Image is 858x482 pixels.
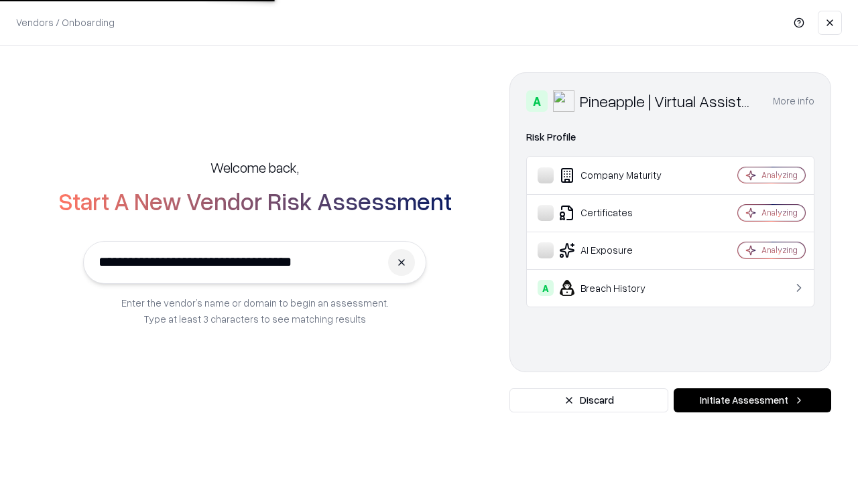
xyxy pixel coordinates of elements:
[674,388,831,412] button: Initiate Assessment
[526,129,814,145] div: Risk Profile
[580,90,757,112] div: Pineapple | Virtual Assistant Agency
[773,89,814,113] button: More info
[538,280,554,296] div: A
[538,280,698,296] div: Breach History
[121,295,389,327] p: Enter the vendor’s name or domain to begin an assessment. Type at least 3 characters to see match...
[58,187,452,214] h2: Start A New Vendor Risk Assessment
[526,90,548,112] div: A
[553,90,574,112] img: Pineapple | Virtual Assistant Agency
[210,158,299,177] h5: Welcome back,
[16,15,115,29] p: Vendors / Onboarding
[538,167,698,183] div: Company Maturity
[761,169,798,181] div: Analyzing
[538,205,698,221] div: Certificates
[761,207,798,218] div: Analyzing
[538,242,698,258] div: AI Exposure
[509,388,668,412] button: Discard
[761,244,798,256] div: Analyzing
